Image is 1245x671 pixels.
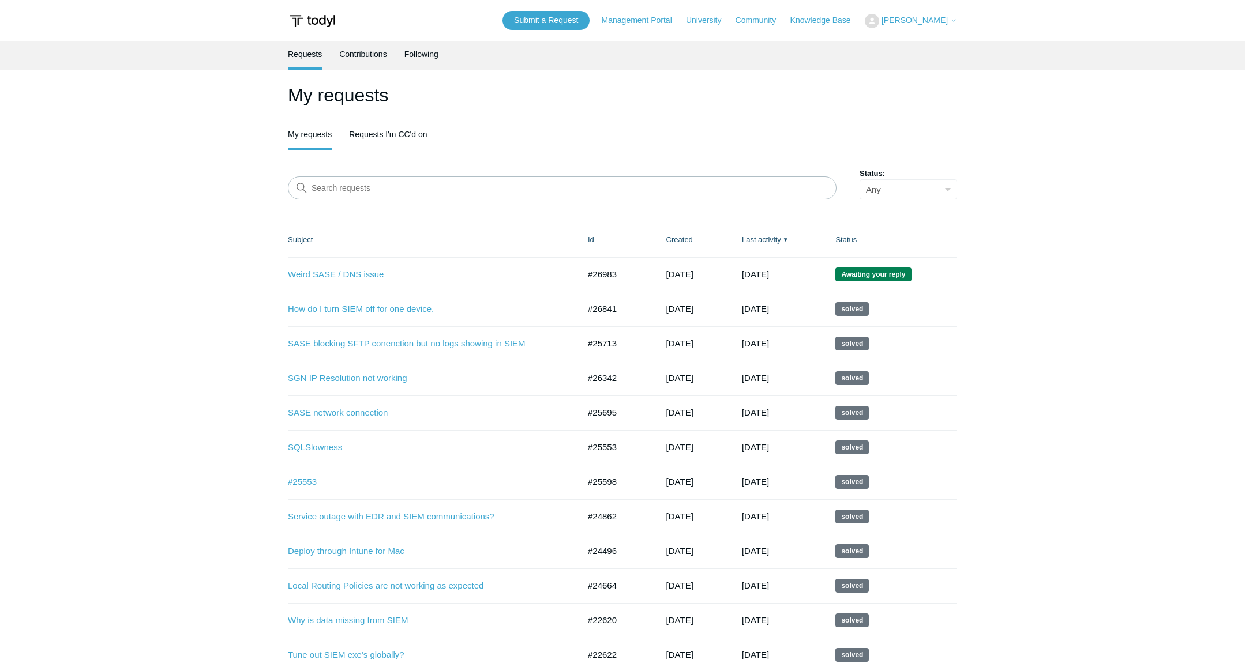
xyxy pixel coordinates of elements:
time: 07/10/2025, 15:02 [742,442,769,452]
td: #26342 [576,361,655,395]
a: Management Portal [602,14,684,27]
a: #25553 [288,476,562,489]
span: This request has been solved [835,337,869,350]
span: This request has been solved [835,613,869,627]
th: Status [824,223,957,257]
a: Knowledge Base [790,14,862,27]
span: We are waiting for you to respond [835,267,911,281]
span: This request has been solved [835,440,869,454]
a: Local Routing Policies are not working as expected [288,579,562,593]
input: Search requests [288,176,837,199]
a: Requests I'm CC'd on [349,121,427,148]
td: #25713 [576,326,655,361]
time: 06/26/2025, 11:45 [666,338,693,348]
time: 06/18/2025, 13:02 [666,442,693,452]
a: SGN IP Resolution not working [288,372,562,385]
span: This request has been solved [835,371,869,385]
a: Submit a Request [502,11,590,30]
time: 06/04/2025, 10:02 [742,511,769,521]
a: Deploy through Intune for Mac [288,545,562,558]
a: Weird SASE / DNS issue [288,268,562,281]
td: #22620 [576,603,655,638]
span: This request has been solved [835,475,869,489]
span: This request has been solved [835,648,869,662]
a: Following [404,41,438,67]
time: 08/04/2025, 10:37 [666,269,693,279]
td: #25598 [576,465,655,499]
a: Created [666,235,693,244]
label: Status: [860,168,957,179]
time: 08/07/2025, 12:03 [742,304,769,314]
time: 01/27/2025, 17:39 [666,650,693,659]
span: ▼ [783,235,789,244]
time: 05/02/2025, 13:09 [666,580,693,590]
a: My requests [288,121,332,148]
a: Requests [288,41,322,67]
time: 07/23/2025, 21:01 [742,408,769,417]
td: #26983 [576,257,655,292]
a: Last activity▼ [742,235,781,244]
time: 06/20/2025, 11:38 [742,477,769,487]
a: Tune out SIEM exe's globally? [288,649,562,662]
a: How do I turn SIEM off for one device. [288,303,562,316]
th: Id [576,223,655,257]
time: 07/28/2025, 13:02 [742,338,769,348]
a: Community [736,14,788,27]
time: 05/14/2025, 09:00 [666,511,693,521]
td: #25553 [576,430,655,465]
a: Contributions [339,41,387,67]
span: This request has been solved [835,302,869,316]
time: 07/29/2025, 14:31 [666,304,693,314]
time: 07/26/2025, 11:01 [742,373,769,383]
td: #24664 [576,568,655,603]
time: 06/03/2025, 21:01 [742,546,769,556]
td: #25695 [576,395,655,430]
time: 06/25/2025, 15:48 [666,408,693,417]
th: Subject [288,223,576,257]
td: #26841 [576,292,655,326]
a: SASE blocking SFTP conenction but no logs showing in SIEM [288,337,562,350]
td: #24496 [576,534,655,568]
span: This request has been solved [835,510,869,523]
a: SASE network connection [288,406,562,420]
h1: My requests [288,81,957,109]
time: 02/25/2025, 13:02 [742,615,769,625]
time: 06/01/2025, 11:02 [742,580,769,590]
span: This request has been solved [835,579,869,593]
img: Todyl Support Center Help Center home page [288,10,337,32]
a: Service outage with EDR and SIEM communications? [288,510,562,523]
span: This request has been solved [835,544,869,558]
time: 02/17/2025, 12:03 [742,650,769,659]
span: [PERSON_NAME] [882,16,948,25]
time: 01/27/2025, 17:16 [666,615,693,625]
a: Why is data missing from SIEM [288,614,562,627]
span: This request has been solved [835,406,869,420]
td: #24862 [576,499,655,534]
time: 06/20/2025, 10:39 [666,477,693,487]
time: 04/25/2025, 17:11 [666,546,693,556]
a: SQLSlowness [288,441,562,454]
button: [PERSON_NAME] [865,14,957,28]
a: University [686,14,733,27]
time: 08/08/2025, 15:03 [742,269,769,279]
time: 07/17/2025, 15:21 [666,373,693,383]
